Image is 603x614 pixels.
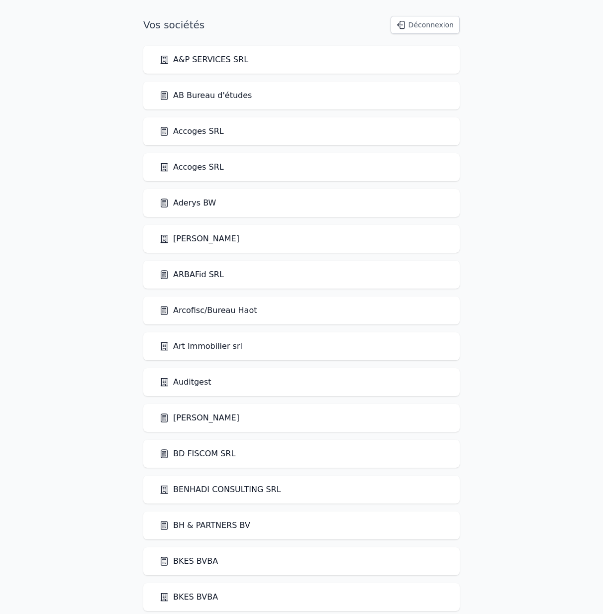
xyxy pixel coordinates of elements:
[159,412,239,424] a: [PERSON_NAME]
[159,519,250,531] a: BH & PARTNERS BV
[391,16,460,34] button: Déconnexion
[159,305,257,316] a: Arcofisc/Bureau Haot
[159,448,235,460] a: BD FISCOM SRL
[159,197,216,209] a: Aderys BW
[159,90,252,102] a: AB Bureau d'études
[159,591,218,603] a: BKES BVBA
[143,18,204,32] h1: Vos sociétés
[159,269,224,281] a: ARBAFid SRL
[159,376,211,388] a: Auditgest
[159,233,239,245] a: [PERSON_NAME]
[159,125,224,137] a: Accoges SRL
[159,54,248,66] a: A&P SERVICES SRL
[159,340,242,352] a: Art Immobilier srl
[159,161,224,173] a: Accoges SRL
[159,555,218,567] a: BKES BVBA
[159,484,281,496] a: BENHADI CONSULTING SRL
